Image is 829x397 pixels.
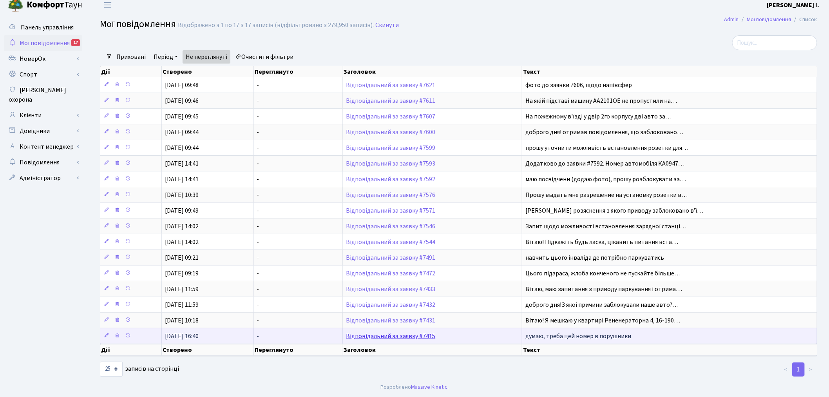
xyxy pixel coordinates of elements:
span: - [257,238,259,246]
span: [DATE] 11:59 [165,285,199,293]
span: доброго дня!З якоі причини заблокували наше авто?… [525,300,679,309]
a: Період [150,50,181,64]
span: Цього підараса, жлоба конченого не пускайте більше… [525,269,681,278]
span: [DATE] 09:46 [165,97,199,105]
th: Створено [162,66,254,77]
select: записів на сторінці [100,362,123,377]
span: - [257,300,259,309]
th: Дії [100,66,162,77]
span: На пожежному в'їзді у двір 2го корпусу дві авто за… [525,112,672,121]
th: Переглянуто [254,344,343,356]
span: думаю, треба цей номер в порушники [525,332,631,341]
a: Мої повідомлення [747,15,791,24]
span: Мої повідомлення [20,39,70,47]
span: На якій підставі машину АА2101ОЕ не пропустили на… [525,97,677,105]
input: Пошук... [732,35,817,50]
a: Панель управління [4,20,82,35]
li: Список [791,15,817,24]
a: Відповідальний за заявку #7472 [346,269,435,278]
span: [DATE] 14:02 [165,238,199,246]
div: Відображено з 1 по 17 з 17 записів (відфільтровано з 279,950 записів). [178,22,374,29]
span: Додатково до заявки #7592. Номер автомобіля КА0947… [525,159,684,168]
span: маю посвідченн (додаю фото), прошу розблокувати за… [525,175,686,184]
span: [DATE] 09:44 [165,144,199,152]
th: Заголовок [343,344,523,356]
a: Клієнти [4,107,82,123]
a: Очистити фільтри [232,50,297,64]
a: Відповідальний за заявку #7491 [346,253,435,262]
th: Створено [162,344,254,356]
span: - [257,269,259,278]
a: Мої повідомлення17 [4,35,82,51]
span: - [257,81,259,89]
span: - [257,128,259,137]
span: [DATE] 11:59 [165,300,199,309]
span: [DATE] 09:44 [165,128,199,137]
a: Приховані [113,50,149,64]
a: Контент менеджер [4,139,82,155]
a: Відповідальний за заявку #7544 [346,238,435,246]
span: - [257,316,259,325]
span: [DATE] 10:39 [165,191,199,199]
a: Відповідальний за заявку #7576 [346,191,435,199]
a: Відповідальний за заявку #7571 [346,206,435,215]
a: Admin [724,15,739,24]
span: Вітаю, маю запитання з приводу паркування і отрима… [525,285,682,293]
a: Відповідальний за заявку #7432 [346,300,435,309]
div: Розроблено . [380,383,449,392]
a: Відповідальний за заявку #7621 [346,81,435,89]
label: записів на сторінці [100,362,179,377]
span: доброго дня! отримав повідомлення, що заблоковано… [525,128,683,137]
span: Прошу выдать мне разрешение на установку розетки в… [525,191,688,199]
span: - [257,191,259,199]
a: [PERSON_NAME] І. [767,0,820,10]
a: Відповідальний за заявку #7593 [346,159,435,168]
span: [DATE] 09:19 [165,269,199,278]
a: Довідники [4,123,82,139]
a: Відповідальний за заявку #7611 [346,97,435,105]
a: Відповідальний за заявку #7607 [346,112,435,121]
span: - [257,332,259,341]
span: прошу уточнити можливість встановлення розетки для… [525,144,688,152]
span: - [257,159,259,168]
span: навчить цього інваліда де потрібно паркуватись [525,253,664,262]
th: Заголовок [343,66,523,77]
a: Адміністратор [4,170,82,186]
nav: breadcrumb [713,11,829,28]
span: [DATE] 09:48 [165,81,199,89]
span: - [257,206,259,215]
a: Відповідальний за заявку #7415 [346,332,435,341]
span: - [257,175,259,184]
th: Текст [522,344,817,356]
span: [PERSON_NAME] розяснення з якого приводу заблоковано вʼї… [525,206,703,215]
a: Відповідальний за заявку #7546 [346,222,435,231]
span: - [257,97,259,105]
span: Вітаю! Я мешкаю у квартирі Рененераторна 4, 16-190… [525,316,680,325]
b: [PERSON_NAME] І. [767,1,820,9]
th: Текст [522,66,817,77]
span: [DATE] 14:41 [165,159,199,168]
a: Скинути [375,22,399,29]
a: Відповідальний за заявку #7431 [346,316,435,325]
a: Відповідальний за заявку #7599 [346,144,435,152]
span: [DATE] 09:21 [165,253,199,262]
span: фото до заявки 7606, щодо напівсфер [525,81,632,89]
a: Не переглянуті [183,50,230,64]
span: - [257,144,259,152]
a: НомерОк [4,51,82,67]
span: Мої повідомлення [100,17,176,31]
span: - [257,253,259,262]
th: Дії [100,344,162,356]
span: [DATE] 16:40 [165,332,199,341]
a: Спорт [4,67,82,82]
span: [DATE] 10:18 [165,316,199,325]
span: - [257,112,259,121]
a: Відповідальний за заявку #7592 [346,175,435,184]
div: 17 [71,39,80,46]
span: Панель управління [21,23,74,32]
span: Вітаю! Підкажіть будь ласка, цікавить питання вста… [525,238,678,246]
th: Переглянуто [254,66,343,77]
span: - [257,285,259,293]
span: [DATE] 14:02 [165,222,199,231]
span: - [257,222,259,231]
